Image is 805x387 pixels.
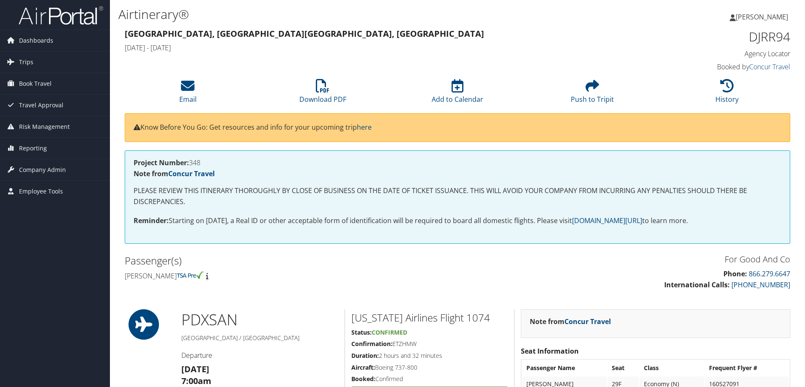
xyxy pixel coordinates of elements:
span: Reporting [19,138,47,159]
span: Company Admin [19,159,66,180]
h1: PDX SAN [181,309,338,330]
a: 866.279.6647 [749,269,790,278]
h4: 348 [134,159,781,166]
span: Dashboards [19,30,53,51]
strong: International Calls: [664,280,730,289]
strong: Confirmation: [351,340,392,348]
a: here [357,123,372,132]
span: Employee Tools [19,181,63,202]
h5: ETZHMW [351,340,508,348]
strong: Booked: [351,375,375,383]
h2: Passenger(s) [125,253,451,268]
a: Concur Travel [564,317,611,326]
img: tsa-precheck.png [177,271,204,279]
strong: Aircraft: [351,363,375,371]
h3: For Good And Co [464,253,790,265]
h1: Airtinerary® [118,5,570,23]
h5: Boeing 737-800 [351,363,508,372]
th: Frequent Flyer # [705,360,789,376]
strong: Note from [530,317,611,326]
th: Seat [608,360,639,376]
strong: 7:00am [181,375,211,387]
span: Trips [19,52,33,73]
span: Confirmed [372,328,407,336]
a: Download PDF [299,84,346,104]
a: [DOMAIN_NAME][URL] [572,216,642,225]
strong: Project Number: [134,158,189,167]
h5: Confirmed [351,375,508,383]
th: Class [640,360,704,376]
h5: 2 hours and 32 minutes [351,352,508,360]
strong: Reminder: [134,216,169,225]
strong: Status: [351,328,372,336]
span: [PERSON_NAME] [736,12,788,22]
span: Book Travel [19,73,52,94]
strong: Seat Information [521,346,579,356]
h4: Booked by [633,62,790,71]
a: Add to Calendar [432,84,483,104]
a: History [715,84,739,104]
a: [PHONE_NUMBER] [731,280,790,289]
h2: [US_STATE] Airlines Flight 1074 [351,311,508,325]
strong: [DATE] [181,363,209,375]
a: Concur Travel [168,169,215,178]
h4: [DATE] - [DATE] [125,43,621,52]
h1: DJRR94 [633,28,790,46]
span: Risk Management [19,116,70,137]
img: airportal-logo.png [19,5,103,25]
th: Passenger Name [522,360,607,376]
h4: Departure [181,351,338,360]
strong: Note from [134,169,215,178]
a: Email [179,84,197,104]
a: Push to Tripit [571,84,614,104]
a: Concur Travel [749,62,790,71]
p: Know Before You Go: Get resources and info for your upcoming trip [134,122,781,133]
h5: [GEOGRAPHIC_DATA] / [GEOGRAPHIC_DATA] [181,334,338,342]
a: [PERSON_NAME] [730,4,797,30]
p: Starting on [DATE], a Real ID or other acceptable form of identification will be required to boar... [134,215,781,226]
h4: Agency Locator [633,49,790,58]
strong: Phone: [723,269,747,278]
p: PLEASE REVIEW THIS ITINERARY THOROUGHLY BY CLOSE OF BUSINESS ON THE DATE OF TICKET ISSUANCE. THIS... [134,185,781,207]
h4: [PERSON_NAME] [125,271,451,281]
span: Travel Approval [19,95,63,116]
strong: Duration: [351,352,379,360]
strong: [GEOGRAPHIC_DATA], [GEOGRAPHIC_DATA] [GEOGRAPHIC_DATA], [GEOGRAPHIC_DATA] [125,28,484,39]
